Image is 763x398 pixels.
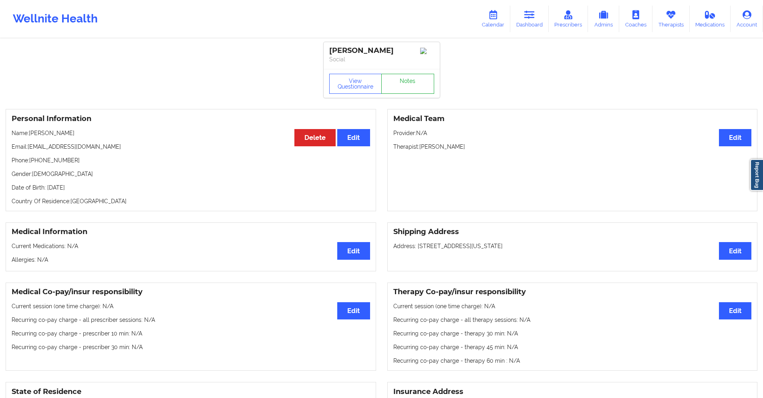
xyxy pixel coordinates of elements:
p: Country Of Residence: [GEOGRAPHIC_DATA] [12,197,370,205]
p: Allergies: N/A [12,256,370,264]
button: View Questionnaire [329,74,382,94]
button: Edit [719,242,751,259]
p: Recurring co-pay charge - prescriber 30 min : N/A [12,343,370,351]
p: Date of Birth: [DATE] [12,184,370,192]
button: Edit [337,129,370,146]
a: Prescribers [549,6,588,32]
a: Medications [690,6,731,32]
p: Name: [PERSON_NAME] [12,129,370,137]
h3: State of Residence [12,387,370,396]
p: Email: [EMAIL_ADDRESS][DOMAIN_NAME] [12,143,370,151]
h3: Personal Information [12,114,370,123]
a: Notes [381,74,434,94]
p: Recurring co-pay charge - all therapy sessions : N/A [393,316,752,324]
p: Recurring co-pay charge - therapy 30 min : N/A [393,329,752,337]
a: Admins [588,6,619,32]
p: Recurring co-pay charge - therapy 45 min : N/A [393,343,752,351]
div: [PERSON_NAME] [329,46,434,55]
a: Calendar [476,6,510,32]
a: Therapists [652,6,690,32]
h3: Insurance Address [393,387,752,396]
h3: Medical Information [12,227,370,236]
h3: Medical Team [393,114,752,123]
p: Gender: [DEMOGRAPHIC_DATA] [12,170,370,178]
p: Address: [STREET_ADDRESS][US_STATE] [393,242,752,250]
p: Phone: [PHONE_NUMBER] [12,156,370,164]
h3: Shipping Address [393,227,752,236]
p: Current session (one time charge): N/A [393,302,752,310]
p: Therapist: [PERSON_NAME] [393,143,752,151]
p: Recurring co-pay charge - all prescriber sessions : N/A [12,316,370,324]
button: Edit [719,129,751,146]
p: Recurring co-pay charge - therapy 60 min : N/A [393,357,752,365]
button: Edit [337,302,370,319]
p: Recurring co-pay charge - prescriber 10 min : N/A [12,329,370,337]
p: Social [329,55,434,63]
a: Account [731,6,763,32]
button: Delete [294,129,336,146]
a: Coaches [619,6,652,32]
p: Provider: N/A [393,129,752,137]
button: Edit [337,242,370,259]
h3: Therapy Co-pay/insur responsibility [393,287,752,297]
button: Edit [719,302,751,319]
h3: Medical Co-pay/insur responsibility [12,287,370,297]
a: Dashboard [510,6,549,32]
img: Image%2Fplaceholer-image.png [420,48,434,54]
p: Current Medications: N/A [12,242,370,250]
a: Report Bug [750,159,763,191]
p: Current session (one time charge): N/A [12,302,370,310]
